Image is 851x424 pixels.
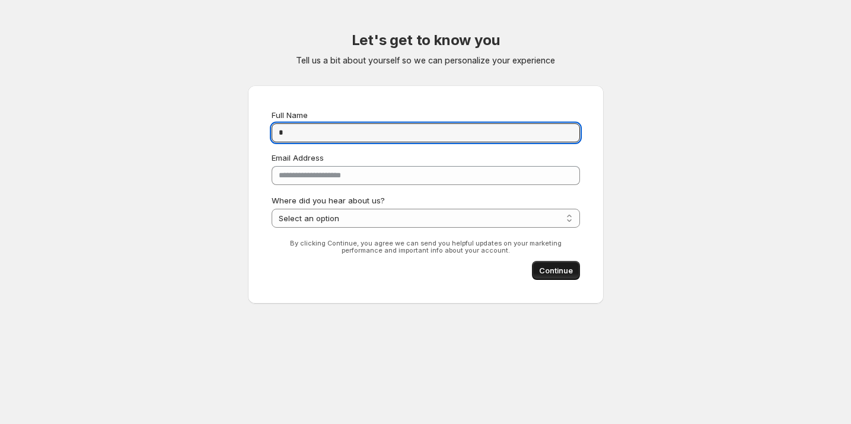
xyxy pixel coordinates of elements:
[296,55,555,66] p: Tell us a bit about yourself so we can personalize your experience
[272,240,580,254] p: By clicking Continue, you agree we can send you helpful updates on your marketing performance and...
[272,196,385,205] span: Where did you hear about us?
[272,153,324,162] span: Email Address
[352,31,500,50] h2: Let's get to know you
[532,261,580,280] button: Continue
[272,110,308,120] span: Full Name
[539,264,573,276] span: Continue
